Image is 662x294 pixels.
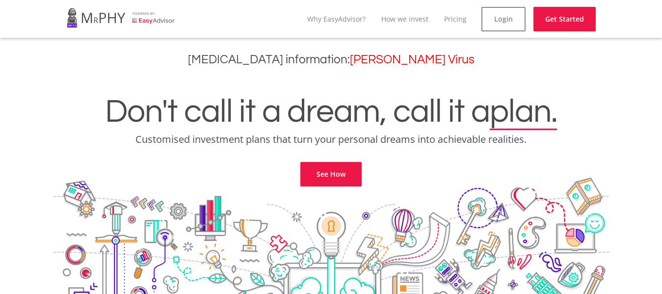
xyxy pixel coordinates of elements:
a: Login [481,7,526,31]
h1: Don't call it a dream, call it a [7,95,655,129]
a: Get Started [533,7,596,31]
a: Why EasyAdvisor? [307,14,366,24]
p: Customised investment plans that turn your personal dreams into achievable realities. [7,133,655,146]
a: How we invest [381,14,428,24]
a: See How [300,162,362,187]
span: plan. [490,95,557,129]
a: Pricing [444,14,467,24]
a: [PERSON_NAME] Virus [350,53,475,66]
h3: [MEDICAL_DATA] information: [7,53,655,67]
